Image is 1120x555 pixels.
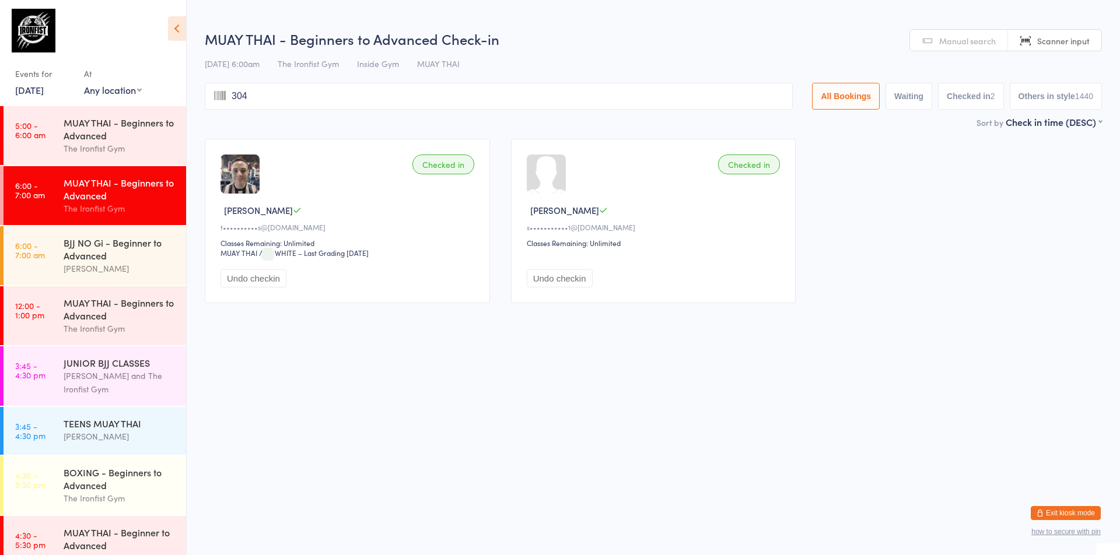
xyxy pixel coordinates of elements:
button: All Bookings [812,83,880,110]
label: Sort by [977,117,1003,128]
div: Checked in [412,154,474,174]
div: MUAY THAI - Beginners to Advanced [64,176,176,202]
div: 2 [991,92,995,101]
span: Scanner input [1037,35,1090,47]
h2: MUAY THAI - Beginners to Advanced Check-in [205,29,1102,48]
a: 3:45 -4:30 pmTEENS MUAY THAI[PERSON_NAME] [3,407,186,455]
a: 6:00 -7:00 amBJJ NO Gi - Beginner to Advanced[PERSON_NAME] [3,226,186,285]
div: The Ironfist Gym [64,491,176,505]
div: BJJ NO Gi - Beginner to Advanced [64,236,176,262]
div: Checked in [718,154,780,174]
div: JUNIOR BJJ CLASSES [64,356,176,369]
a: 12:00 -1:00 pmMUAY THAI - Beginners to AdvancedThe Ironfist Gym [3,286,186,345]
div: MUAY THAI [220,248,257,258]
div: The Ironfist Gym [64,322,176,335]
div: Events for [15,64,72,83]
div: MUAY THAI - Beginner to Advanced [64,526,176,552]
button: Others in style1440 [1010,83,1102,110]
a: [DATE] [15,83,44,96]
span: [DATE] 6:00am [205,58,260,69]
div: Check in time (DESC) [1006,115,1102,128]
time: 6:00 - 7:00 am [15,241,45,259]
button: Undo checkin [220,269,286,287]
div: [PERSON_NAME] and The Ironfist Gym [64,369,176,396]
button: Checked in2 [938,83,1004,110]
div: MUAY THAI - Beginners to Advanced [64,116,176,142]
button: how to secure with pin [1031,528,1101,536]
div: Classes Remaining: Unlimited [220,238,478,248]
time: 3:45 - 4:30 pm [15,361,45,380]
div: At [84,64,142,83]
span: Manual search [939,35,996,47]
div: t••••••••••s@[DOMAIN_NAME] [220,222,478,232]
span: / WHITE – Last Grading [DATE] [259,248,369,258]
div: Classes Remaining: Unlimited [527,238,784,248]
button: Waiting [885,83,932,110]
div: The Ironfist Gym [64,202,176,215]
div: The Ironfist Gym [64,142,176,155]
span: MUAY THAI [417,58,460,69]
span: [PERSON_NAME] [224,204,293,216]
div: s•••••••••••1@[DOMAIN_NAME] [527,222,784,232]
div: [PERSON_NAME] [64,430,176,443]
span: [PERSON_NAME] [530,204,599,216]
div: TEENS MUAY THAI [64,417,176,430]
a: 4:30 -5:30 pmBOXING - Beginners to AdvancedThe Ironfist Gym [3,456,186,515]
img: image1704784734.png [220,154,260,194]
time: 12:00 - 1:00 pm [15,301,44,319]
button: Undo checkin [527,269,593,287]
span: Inside Gym [357,58,399,69]
button: Exit kiosk mode [1031,506,1101,520]
span: The Ironfist Gym [278,58,339,69]
a: 3:45 -4:30 pmJUNIOR BJJ CLASSES[PERSON_NAME] and The Ironfist Gym [3,346,186,406]
time: 4:30 - 5:30 pm [15,470,45,489]
a: 5:00 -6:00 amMUAY THAI - Beginners to AdvancedThe Ironfist Gym [3,106,186,165]
time: 3:45 - 4:30 pm [15,421,45,440]
div: BOXING - Beginners to Advanced [64,466,176,491]
input: Search [205,83,793,110]
time: 5:00 - 6:00 am [15,121,45,139]
div: 1440 [1075,92,1093,101]
div: MUAY THAI - Beginners to Advanced [64,296,176,322]
div: Any location [84,83,142,96]
a: 6:00 -7:00 amMUAY THAI - Beginners to AdvancedThe Ironfist Gym [3,166,186,225]
time: 4:30 - 5:30 pm [15,531,45,549]
img: The Ironfist Gym [12,9,55,52]
time: 6:00 - 7:00 am [15,181,45,199]
div: [PERSON_NAME] [64,262,176,275]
